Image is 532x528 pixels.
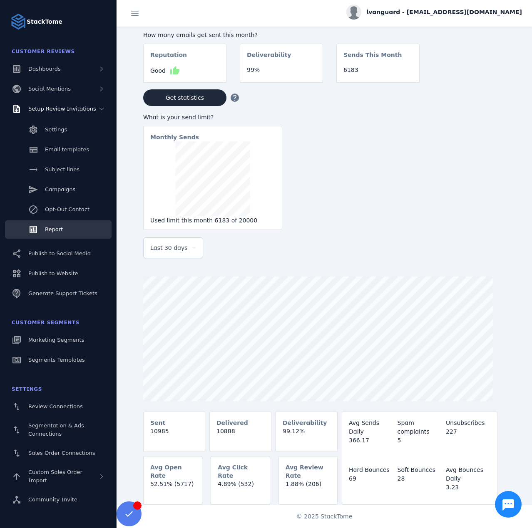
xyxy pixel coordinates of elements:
span: © 2025 StackTome [296,512,353,521]
span: Review Connections [28,403,83,410]
div: 3.23 [446,483,490,492]
img: Logo image [10,13,27,30]
mat-card-subtitle: Sent [150,419,165,427]
mat-card-content: 99.12% [276,427,337,442]
mat-card-subtitle: Avg Click Rate [218,463,263,480]
mat-card-content: 10985 [144,427,205,442]
div: Used limit this month 6183 of 20000 [150,216,275,225]
mat-card-subtitle: Deliverability [283,419,327,427]
div: 28 [398,474,442,483]
span: Report [45,226,63,232]
a: Segmentation & Ads Connections [5,417,112,442]
mat-card-content: 1.88% (206) [279,480,337,495]
mat-card-subtitle: Deliverability [247,51,291,66]
span: Good [150,67,166,75]
span: Sales Order Connections [28,450,95,456]
span: Segmentation & Ads Connections [28,422,84,437]
button: Get statistics [143,89,226,106]
div: 69 [349,474,393,483]
span: Email templates [45,146,89,153]
mat-card-content: 10888 [210,427,271,442]
div: 99% [247,66,316,74]
span: Custom Sales Order Import [28,469,82,484]
mat-card-content: 4.89% (532) [211,480,269,495]
div: Spam complaints [398,419,442,436]
span: Opt-Out Contact [45,206,89,212]
div: Avg Bounces Daily [446,466,490,483]
mat-card-subtitle: Delivered [216,419,248,427]
mat-card-content: 52.51% (5717) [144,480,202,495]
span: Setup Review Invitations [28,106,96,112]
span: Publish to Social Media [28,250,91,257]
a: Opt-Out Contact [5,200,112,219]
mat-icon: thumb_up [170,66,180,76]
span: Dashboards [28,66,61,72]
a: Email templates [5,141,112,159]
a: Settings [5,121,112,139]
span: Marketing Segments [28,337,84,343]
div: Soft Bounces [398,466,442,474]
mat-card-subtitle: Sends This Month [343,51,402,66]
a: Publish to Website [5,264,112,283]
div: Hard Bounces [349,466,393,474]
a: Campaigns [5,180,112,199]
div: How many emails get sent this month? [143,31,420,39]
a: Generate Support Tickets [5,284,112,303]
img: profile.jpg [346,5,361,20]
strong: StackTome [27,17,62,26]
a: Subject lines [5,160,112,179]
a: Review Connections [5,397,112,416]
span: Customer Segments [12,320,80,326]
span: Subject lines [45,166,80,173]
span: Last 30 days [150,243,188,253]
div: 227 [446,427,490,436]
span: Generate Support Tickets [28,290,97,296]
span: Publish to Website [28,270,78,276]
button: lvanguard - [EMAIL_ADDRESS][DOMAIN_NAME] [346,5,522,20]
mat-card-subtitle: Avg Open Rate [150,463,195,480]
div: 5 [398,436,442,445]
mat-card-subtitle: Avg Review Rate [286,463,331,480]
a: Community Invite [5,491,112,509]
span: Settings [12,386,42,392]
div: 366.17 [349,436,393,445]
div: What is your send limit? [143,113,282,122]
span: Segments Templates [28,357,85,363]
div: Unsubscribes [446,419,490,427]
a: Segments Templates [5,351,112,369]
div: Avg Sends Daily [349,419,393,436]
span: Social Mentions [28,86,71,92]
span: Campaigns [45,186,75,192]
a: Sales Order Connections [5,444,112,462]
span: Settings [45,126,67,133]
a: Marketing Segments [5,331,112,349]
mat-card-subtitle: Monthly Sends [150,133,199,141]
span: Customer Reviews [12,49,75,54]
a: Publish to Social Media [5,244,112,263]
mat-card-content: 6183 [337,66,419,81]
a: Report [5,220,112,239]
span: lvanguard - [EMAIL_ADDRESS][DOMAIN_NAME] [366,8,522,17]
span: Community Invite [28,496,77,503]
mat-card-subtitle: Reputation [150,51,187,66]
span: Get statistics [166,95,204,101]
